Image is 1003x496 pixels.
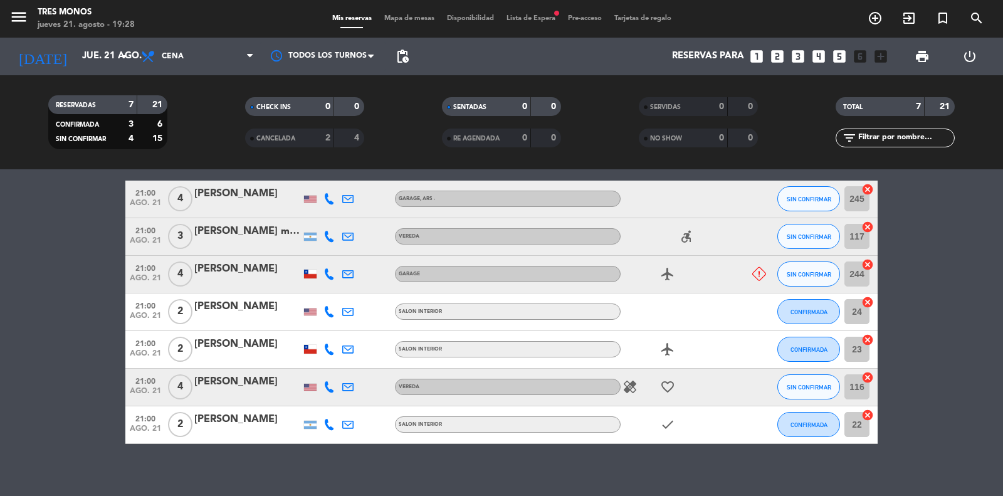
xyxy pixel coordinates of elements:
strong: 4 [354,134,362,142]
button: SIN CONFIRMAR [777,186,840,211]
span: ago. 21 [130,274,161,288]
div: [PERSON_NAME] [194,261,301,277]
button: CONFIRMADA [777,299,840,324]
span: ago. 21 [130,312,161,326]
span: VEREDA [399,384,419,389]
span: TOTAL [843,104,863,110]
span: 21:00 [130,335,161,350]
span: 2 [168,412,192,437]
strong: 0 [325,102,330,111]
strong: 6 [157,120,165,129]
strong: 2 [325,134,330,142]
i: looks_6 [852,48,868,65]
span: 21:00 [130,260,161,275]
span: CONFIRMADA [790,421,827,428]
i: accessible_forward [679,229,694,244]
strong: 0 [354,102,362,111]
span: 4 [168,261,192,287]
span: CONFIRMADA [790,346,827,353]
span: ago. 21 [130,236,161,251]
strong: 7 [129,100,134,109]
span: SENTADAS [453,104,486,110]
span: CHECK INS [256,104,291,110]
span: GARAGE [399,196,435,201]
i: healing [622,379,638,394]
button: SIN CONFIRMAR [777,374,840,399]
i: [DATE] [9,43,76,70]
span: pending_actions [395,49,410,64]
strong: 3 [129,120,134,129]
span: SIN CONFIRMAR [787,271,831,278]
span: 2 [168,299,192,324]
span: Mis reservas [326,15,378,22]
strong: 0 [748,102,755,111]
div: jueves 21. agosto - 19:28 [38,19,135,31]
div: [PERSON_NAME] [194,411,301,428]
span: 21:00 [130,223,161,237]
span: SALON INTERIOR [399,422,442,427]
span: Pre-acceso [562,15,608,22]
i: power_settings_new [962,49,977,64]
i: looks_4 [811,48,827,65]
i: cancel [861,334,874,346]
i: cancel [861,409,874,421]
span: RE AGENDADA [453,135,500,142]
span: Cena [162,52,184,61]
span: GARAGE [399,272,420,277]
i: check [660,417,675,432]
strong: 0 [522,102,527,111]
span: ago. 21 [130,387,161,401]
span: SIN CONFIRMAR [787,233,831,240]
div: [PERSON_NAME] [194,336,301,352]
i: cancel [861,296,874,309]
div: [PERSON_NAME] mira [194,223,301,240]
span: , ARS - [420,196,435,201]
strong: 0 [522,134,527,142]
span: 21:00 [130,185,161,199]
input: Filtrar por nombre... [857,131,954,145]
strong: 0 [551,102,559,111]
i: airplanemode_active [660,266,675,282]
span: Disponibilidad [441,15,500,22]
i: cancel [861,183,874,196]
span: Lista de Espera [500,15,562,22]
span: 4 [168,374,192,399]
button: CONFIRMADA [777,337,840,362]
button: menu [9,8,28,31]
i: menu [9,8,28,26]
div: Tres Monos [38,6,135,19]
div: LOG OUT [946,38,994,75]
strong: 0 [719,102,724,111]
strong: 4 [129,134,134,143]
button: CONFIRMADA [777,412,840,437]
span: 4 [168,186,192,211]
span: ago. 21 [130,199,161,213]
span: 2 [168,337,192,362]
i: airplanemode_active [660,342,675,357]
span: SIN CONFIRMAR [56,136,106,142]
span: RESERVADAS [56,102,96,108]
span: SALON INTERIOR [399,347,442,352]
i: search [969,11,984,26]
i: add_circle_outline [868,11,883,26]
i: cancel [861,371,874,384]
span: ago. 21 [130,425,161,439]
span: SALON INTERIOR [399,309,442,314]
span: SERVIDAS [650,104,681,110]
span: 21:00 [130,298,161,312]
i: filter_list [842,130,857,145]
span: CANCELADA [256,135,295,142]
div: [PERSON_NAME] [194,186,301,202]
i: arrow_drop_down [117,49,132,64]
span: CONFIRMADA [790,309,827,315]
i: cancel [861,221,874,233]
i: turned_in_not [935,11,950,26]
strong: 7 [916,102,921,111]
span: Mapa de mesas [378,15,441,22]
span: 21:00 [130,373,161,388]
strong: 15 [152,134,165,143]
i: cancel [861,258,874,271]
span: NO SHOW [650,135,682,142]
i: looks_one [748,48,765,65]
i: favorite_border [660,379,675,394]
